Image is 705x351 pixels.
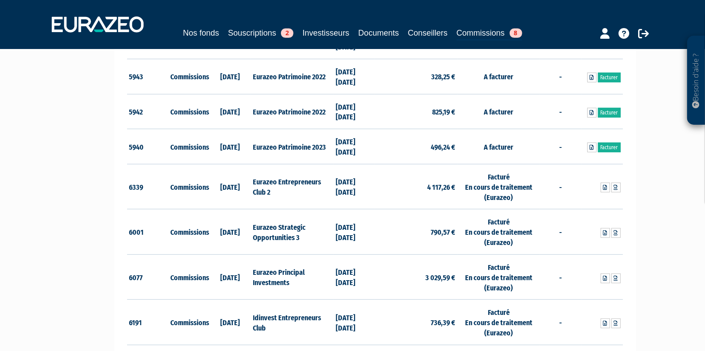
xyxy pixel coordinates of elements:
[375,59,458,94] td: 328,25 €
[210,94,251,129] td: [DATE]
[127,254,169,300] td: 6077
[183,27,219,39] a: Nos fonds
[168,164,210,209] td: Commissions
[168,209,210,255] td: Commissions
[168,59,210,94] td: Commissions
[127,164,169,209] td: 6339
[540,209,581,255] td: -
[375,300,458,345] td: 736,39 €
[540,129,581,164] td: -
[691,41,701,121] p: Besoin d'aide ?
[458,59,540,94] td: A facturer
[458,300,540,345] td: Facturé En cours de traitement (Eurazeo)
[210,209,251,255] td: [DATE]
[127,300,169,345] td: 6191
[375,164,458,209] td: 4 117,26 €
[458,164,540,209] td: Facturé En cours de traitement (Eurazeo)
[251,164,333,209] td: Eurazeo Entrepreneurs Club 2
[210,300,251,345] td: [DATE]
[540,59,581,94] td: -
[127,209,169,255] td: 6001
[210,254,251,300] td: [DATE]
[251,254,333,300] td: Eurazeo Principal Investments
[334,94,375,129] td: [DATE] [DATE]
[334,129,375,164] td: [DATE] [DATE]
[228,27,293,39] a: Souscriptions2
[251,300,333,345] td: Idinvest Entrepreneurs Club
[375,129,458,164] td: 496,24 €
[334,164,375,209] td: [DATE] [DATE]
[540,94,581,129] td: -
[598,73,621,82] a: Facturer
[458,129,540,164] td: A facturer
[168,94,210,129] td: Commissions
[210,164,251,209] td: [DATE]
[210,59,251,94] td: [DATE]
[408,27,448,39] a: Conseillers
[540,164,581,209] td: -
[127,59,169,94] td: 5943
[334,59,375,94] td: [DATE] [DATE]
[458,254,540,300] td: Facturé En cours de traitement (Eurazeo)
[375,209,458,255] td: 790,57 €
[540,300,581,345] td: -
[251,129,333,164] td: Eurazeo Patrimoine 2023
[458,209,540,255] td: Facturé En cours de traitement (Eurazeo)
[168,129,210,164] td: Commissions
[598,143,621,152] a: Facturer
[127,94,169,129] td: 5942
[251,59,333,94] td: Eurazeo Patrimoine 2022
[598,108,621,118] a: Facturer
[168,254,210,300] td: Commissions
[510,29,522,38] span: 8
[251,209,333,255] td: Eurazeo Strategic Opportunities 3
[359,27,399,39] a: Documents
[334,209,375,255] td: [DATE] [DATE]
[251,94,333,129] td: Eurazeo Patrimoine 2022
[52,16,144,33] img: 1732889491-logotype_eurazeo_blanc_rvb.png
[210,129,251,164] td: [DATE]
[168,300,210,345] td: Commissions
[302,27,349,39] a: Investisseurs
[334,300,375,345] td: [DATE] [DATE]
[375,254,458,300] td: 3 029,59 €
[375,94,458,129] td: 825,19 €
[540,254,581,300] td: -
[458,94,540,129] td: A facturer
[457,27,522,41] a: Commissions8
[334,254,375,300] td: [DATE] [DATE]
[127,129,169,164] td: 5940
[281,29,293,38] span: 2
